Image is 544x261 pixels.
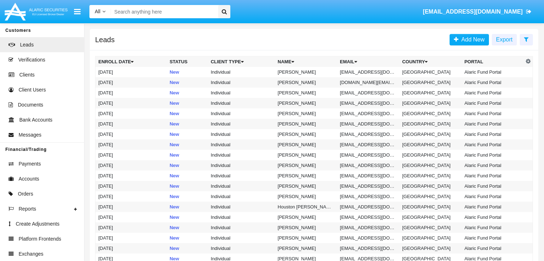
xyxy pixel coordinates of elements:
[420,2,535,22] a: [EMAIL_ADDRESS][DOMAIN_NAME]
[399,160,461,171] td: [GEOGRAPHIC_DATA]
[208,222,275,233] td: Individual
[399,233,461,243] td: [GEOGRAPHIC_DATA]
[167,171,208,181] td: New
[19,205,36,213] span: Reports
[19,235,61,243] span: Platform Frontends
[275,129,337,139] td: [PERSON_NAME]
[337,181,399,191] td: [EMAIL_ADDRESS][DOMAIN_NAME]
[399,119,461,129] td: [GEOGRAPHIC_DATA]
[275,181,337,191] td: [PERSON_NAME]
[399,212,461,222] td: [GEOGRAPHIC_DATA]
[167,160,208,171] td: New
[461,139,524,150] td: Alaric Fund Portal
[167,119,208,129] td: New
[167,181,208,191] td: New
[399,56,461,67] th: Country
[95,119,167,129] td: [DATE]
[337,222,399,233] td: [EMAIL_ADDRESS][DOMAIN_NAME]
[208,108,275,119] td: Individual
[337,119,399,129] td: [EMAIL_ADDRESS][DOMAIN_NAME]
[461,212,524,222] td: Alaric Fund Portal
[208,243,275,253] td: Individual
[275,202,337,212] td: Houston [PERSON_NAME]
[461,88,524,98] td: Alaric Fund Portal
[167,150,208,160] td: New
[167,108,208,119] td: New
[337,88,399,98] td: [EMAIL_ADDRESS][DOMAIN_NAME]
[399,88,461,98] td: [GEOGRAPHIC_DATA]
[461,56,524,67] th: Portal
[167,222,208,233] td: New
[89,8,111,15] a: All
[95,56,167,67] th: Enroll Date
[399,181,461,191] td: [GEOGRAPHIC_DATA]
[399,108,461,119] td: [GEOGRAPHIC_DATA]
[167,243,208,253] td: New
[95,243,167,253] td: [DATE]
[461,108,524,119] td: Alaric Fund Portal
[399,139,461,150] td: [GEOGRAPHIC_DATA]
[95,160,167,171] td: [DATE]
[208,139,275,150] td: Individual
[275,222,337,233] td: [PERSON_NAME]
[208,119,275,129] td: Individual
[337,98,399,108] td: [EMAIL_ADDRESS][DOMAIN_NAME]
[399,243,461,253] td: [GEOGRAPHIC_DATA]
[167,191,208,202] td: New
[18,56,45,64] span: Verifications
[337,160,399,171] td: [EMAIL_ADDRESS][DOMAIN_NAME]
[95,67,167,77] td: [DATE]
[337,56,399,67] th: Email
[337,243,399,253] td: [EMAIL_ADDRESS][DOMAIN_NAME]
[399,202,461,212] td: [GEOGRAPHIC_DATA]
[399,171,461,181] td: [GEOGRAPHIC_DATA]
[461,222,524,233] td: Alaric Fund Portal
[208,67,275,77] td: Individual
[19,131,41,139] span: Messages
[95,202,167,212] td: [DATE]
[275,108,337,119] td: [PERSON_NAME]
[399,222,461,233] td: [GEOGRAPHIC_DATA]
[16,220,59,228] span: Create Adjustments
[450,34,489,45] a: Add New
[95,233,167,243] td: [DATE]
[208,56,275,67] th: Client Type
[208,171,275,181] td: Individual
[167,233,208,243] td: New
[337,77,399,88] td: [DOMAIN_NAME][EMAIL_ADDRESS][DOMAIN_NAME]
[95,222,167,233] td: [DATE]
[275,88,337,98] td: [PERSON_NAME]
[19,250,43,258] span: Exchanges
[337,108,399,119] td: [EMAIL_ADDRESS][DOMAIN_NAME]
[111,5,216,18] input: Search
[167,56,208,67] th: Status
[399,129,461,139] td: [GEOGRAPHIC_DATA]
[275,98,337,108] td: [PERSON_NAME]
[167,202,208,212] td: New
[167,98,208,108] td: New
[95,191,167,202] td: [DATE]
[275,119,337,129] td: [PERSON_NAME]
[19,160,41,168] span: Payments
[275,77,337,88] td: [PERSON_NAME]
[275,233,337,243] td: [PERSON_NAME]
[461,202,524,212] td: Alaric Fund Portal
[399,98,461,108] td: [GEOGRAPHIC_DATA]
[337,67,399,77] td: [EMAIL_ADDRESS][DOMAIN_NAME]
[167,139,208,150] td: New
[492,34,517,45] button: Export
[167,129,208,139] td: New
[461,150,524,160] td: Alaric Fund Portal
[208,150,275,160] td: Individual
[423,9,523,15] span: [EMAIL_ADDRESS][DOMAIN_NAME]
[275,191,337,202] td: [PERSON_NAME]
[461,233,524,243] td: Alaric Fund Portal
[461,160,524,171] td: Alaric Fund Portal
[4,1,69,22] img: Logo image
[461,67,524,77] td: Alaric Fund Portal
[337,171,399,181] td: [EMAIL_ADDRESS][DOMAIN_NAME]
[275,160,337,171] td: [PERSON_NAME]
[95,212,167,222] td: [DATE]
[399,191,461,202] td: [GEOGRAPHIC_DATA]
[461,243,524,253] td: Alaric Fund Portal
